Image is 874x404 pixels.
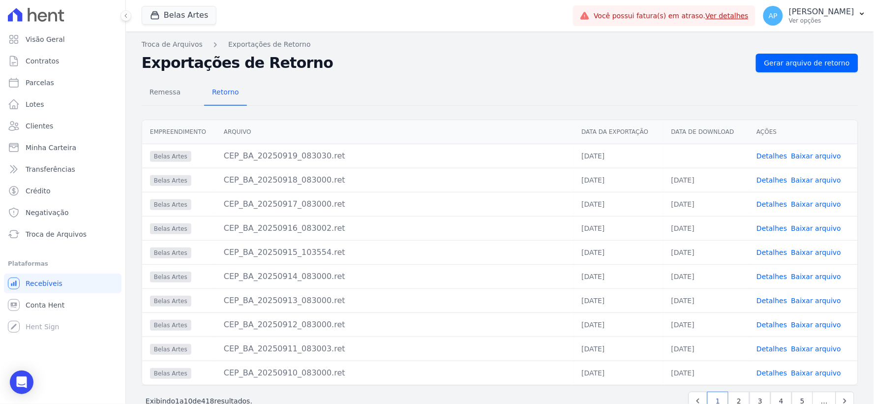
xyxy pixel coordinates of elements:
[142,6,216,25] button: Belas Artes
[150,296,191,307] span: Belas Artes
[26,300,64,310] span: Conta Hent
[663,216,749,240] td: [DATE]
[757,200,787,208] a: Detalhes
[142,120,216,144] th: Empreendimento
[4,116,121,136] a: Clientes
[150,175,191,186] span: Belas Artes
[791,297,842,305] a: Baixar arquivo
[150,151,191,162] span: Belas Artes
[4,30,121,49] a: Visão Geral
[26,279,62,288] span: Recebíveis
[216,120,574,144] th: Arquivo
[663,168,749,192] td: [DATE]
[26,78,54,88] span: Parcelas
[224,150,566,162] div: CEP_BA_20250919_083030.ret
[144,82,186,102] span: Remessa
[791,224,842,232] a: Baixar arquivo
[150,248,191,258] span: Belas Artes
[791,249,842,256] a: Baixar arquivo
[764,58,850,68] span: Gerar arquivo de retorno
[4,138,121,157] a: Minha Carteira
[757,345,787,353] a: Detalhes
[663,312,749,337] td: [DATE]
[4,181,121,201] a: Crédito
[663,288,749,312] td: [DATE]
[574,144,663,168] td: [DATE]
[574,168,663,192] td: [DATE]
[4,51,121,71] a: Contratos
[574,216,663,240] td: [DATE]
[142,39,858,50] nav: Breadcrumb
[757,321,787,329] a: Detalhes
[663,361,749,385] td: [DATE]
[26,186,51,196] span: Crédito
[756,54,858,72] a: Gerar arquivo de retorno
[224,319,566,331] div: CEP_BA_20250912_083000.ret
[757,369,787,377] a: Detalhes
[757,176,787,184] a: Detalhes
[4,274,121,293] a: Recebíveis
[749,120,858,144] th: Ações
[26,56,59,66] span: Contratos
[150,368,191,379] span: Belas Artes
[789,7,854,17] p: [PERSON_NAME]
[150,320,191,331] span: Belas Artes
[4,94,121,114] a: Lotes
[663,240,749,264] td: [DATE]
[142,54,748,72] h2: Exportações de Retorno
[574,120,663,144] th: Data da Exportação
[26,99,44,109] span: Lotes
[150,272,191,282] span: Belas Artes
[4,159,121,179] a: Transferências
[574,264,663,288] td: [DATE]
[789,17,854,25] p: Ver opções
[757,297,787,305] a: Detalhes
[224,295,566,307] div: CEP_BA_20250913_083000.ret
[224,222,566,234] div: CEP_BA_20250916_083002.ret
[4,203,121,222] a: Negativação
[150,199,191,210] span: Belas Artes
[26,143,76,153] span: Minha Carteira
[142,39,203,50] a: Troca de Arquivos
[791,345,842,353] a: Baixar arquivo
[150,223,191,234] span: Belas Artes
[26,121,53,131] span: Clientes
[663,120,749,144] th: Data de Download
[4,295,121,315] a: Conta Hent
[791,369,842,377] a: Baixar arquivo
[8,258,118,270] div: Plataformas
[4,73,121,93] a: Parcelas
[224,198,566,210] div: CEP_BA_20250917_083000.ret
[26,229,87,239] span: Troca de Arquivos
[663,192,749,216] td: [DATE]
[206,82,245,102] span: Retorno
[769,12,778,19] span: AP
[4,224,121,244] a: Troca de Arquivos
[757,249,787,256] a: Detalhes
[791,176,842,184] a: Baixar arquivo
[142,80,188,106] a: Remessa
[10,371,33,394] div: Open Intercom Messenger
[150,344,191,355] span: Belas Artes
[228,39,311,50] a: Exportações de Retorno
[594,11,749,21] span: Você possui fatura(s) em atraso.
[791,200,842,208] a: Baixar arquivo
[26,34,65,44] span: Visão Geral
[663,264,749,288] td: [DATE]
[574,361,663,385] td: [DATE]
[224,271,566,282] div: CEP_BA_20250914_083000.ret
[574,312,663,337] td: [DATE]
[574,240,663,264] td: [DATE]
[26,208,69,218] span: Negativação
[791,273,842,280] a: Baixar arquivo
[791,321,842,329] a: Baixar arquivo
[757,224,787,232] a: Detalhes
[224,343,566,355] div: CEP_BA_20250911_083003.ret
[757,152,787,160] a: Detalhes
[142,80,247,106] nav: Tab selector
[574,337,663,361] td: [DATE]
[574,288,663,312] td: [DATE]
[574,192,663,216] td: [DATE]
[663,337,749,361] td: [DATE]
[706,12,749,20] a: Ver detalhes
